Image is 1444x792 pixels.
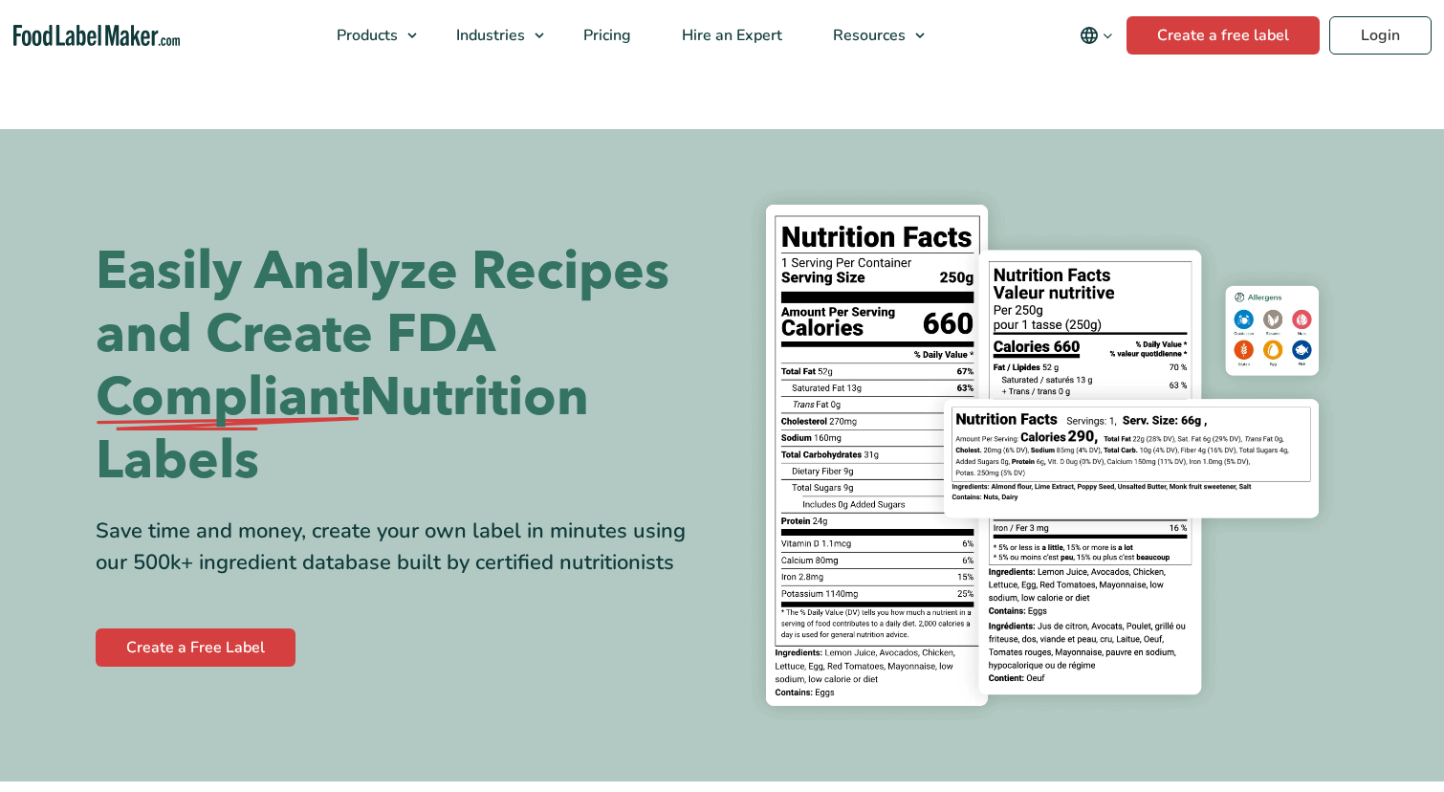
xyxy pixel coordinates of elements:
[96,628,295,667] a: Create a Free Label
[13,25,181,47] a: Food Label Maker homepage
[1066,16,1127,55] button: Change language
[450,25,527,46] span: Industries
[1127,16,1320,55] a: Create a free label
[96,240,708,493] h1: Easily Analyze Recipes and Create FDA Nutrition Labels
[827,25,908,46] span: Resources
[96,366,360,429] span: Compliant
[676,25,784,46] span: Hire an Expert
[1329,16,1432,55] a: Login
[96,516,708,579] div: Save time and money, create your own label in minutes using our 500k+ ingredient database built b...
[331,25,400,46] span: Products
[578,25,633,46] span: Pricing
